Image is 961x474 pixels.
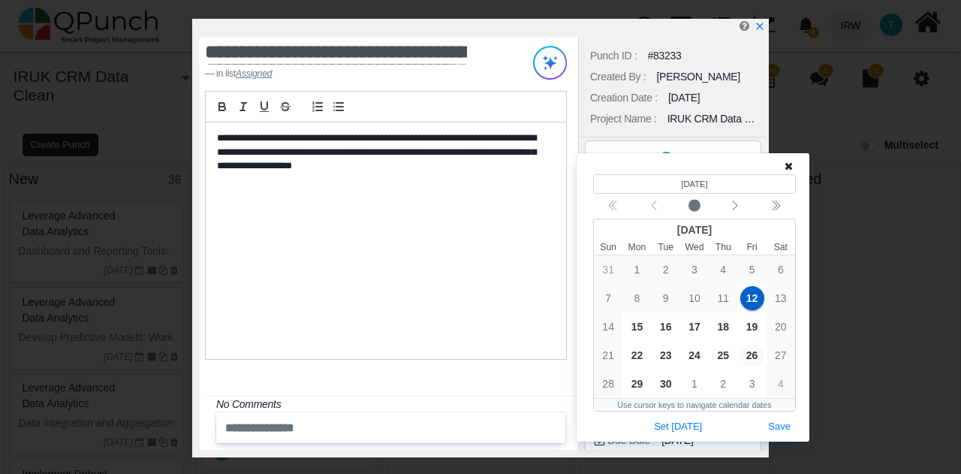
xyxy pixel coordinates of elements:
[767,341,795,370] div: 9/27/2025
[767,284,795,312] div: 9/13/2025
[729,200,741,212] svg: chevron left
[740,343,764,367] span: 26
[680,255,709,284] div: 9/3/2025
[236,68,272,79] u: Assigned
[593,196,796,216] div: Calendar navigation
[590,90,658,106] div: Creation Date :
[682,315,706,339] span: 17
[740,372,764,396] span: 3
[688,200,700,212] svg: circle fill
[593,174,796,194] header: Selected date
[681,180,707,189] bdi: [DATE]
[648,48,682,64] div: #83233
[654,343,678,367] span: 23
[622,341,651,370] div: 9/22/2025
[767,240,795,254] small: Saturday
[680,341,709,370] div: 9/24/2025
[652,240,680,254] small: Tuesday
[737,312,766,341] div: 9/19/2025
[594,341,622,370] div: 9/21/2025
[740,286,764,310] span: 12
[649,417,707,437] button: Set [DATE]
[682,372,706,396] span: 1
[656,69,740,85] div: [PERSON_NAME]
[236,68,272,79] cite: Source Title
[652,255,680,284] div: 9/2/2025
[709,370,737,398] div: 10/2/2025
[737,341,766,370] div: 9/26/2025
[737,240,766,254] small: Friday
[680,370,709,398] div: 10/1/2025
[604,150,646,166] div: Assignee
[594,284,622,312] div: 9/7/2025
[594,219,795,240] div: [DATE]
[755,196,796,216] button: Next year
[709,255,737,284] div: 9/4/2025
[622,370,651,398] div: 9/29/2025
[709,240,737,254] small: Thursday
[767,255,795,284] div: 9/6/2025
[711,315,735,339] span: 18
[755,20,765,32] a: x
[660,152,673,165] span: Tchoudhury
[590,48,637,64] div: Punch ID :
[680,284,709,312] div: 9/10/2025
[625,372,649,396] span: 29
[680,240,709,254] small: Wednesday
[740,20,749,32] i: Edit Punch
[767,312,795,341] div: 9/20/2025
[740,315,764,339] span: 19
[709,312,737,341] div: 9/18/2025
[737,255,766,284] div: 9/5/2025
[755,21,765,32] svg: x
[625,315,649,339] span: 15
[711,372,735,396] span: 2
[767,370,795,398] div: 10/4/2025
[594,312,622,341] div: 9/14/2025
[668,90,700,106] div: [DATE]
[622,284,651,312] div: 9/8/2025
[594,370,622,398] div: 9/28/2025
[654,372,678,396] span: 30
[711,343,735,367] span: 25
[667,111,756,127] div: IRUK CRM Data Clean
[533,46,567,80] img: Try writing with AI
[625,343,649,367] span: 22
[680,312,709,341] div: 9/17/2025
[715,196,755,216] button: Next month
[652,341,680,370] div: 9/23/2025
[590,111,657,127] div: Project Name :
[770,200,782,212] svg: chevron double left
[216,398,281,410] i: No Comments
[594,240,622,254] small: Sunday
[709,341,737,370] div: 9/25/2025
[622,240,651,254] small: Monday
[682,343,706,367] span: 24
[737,284,766,312] div: 9/12/2025 (Selected date) (Today)
[590,69,646,85] div: Created By :
[652,370,680,398] div: 9/30/2025
[594,399,795,411] div: Use cursor keys to navigate calendar dates
[205,67,503,80] footer: in list
[654,315,678,339] span: 16
[737,370,766,398] div: 10/3/2025
[763,417,796,437] button: Save
[709,284,737,312] div: 9/11/2025
[594,255,622,284] div: 8/31/2025
[652,284,680,312] div: 9/9/2025
[652,312,680,341] div: 9/16/2025
[622,255,651,284] div: 9/1/2025
[622,312,651,341] div: 9/15/2025
[674,196,715,216] button: Current month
